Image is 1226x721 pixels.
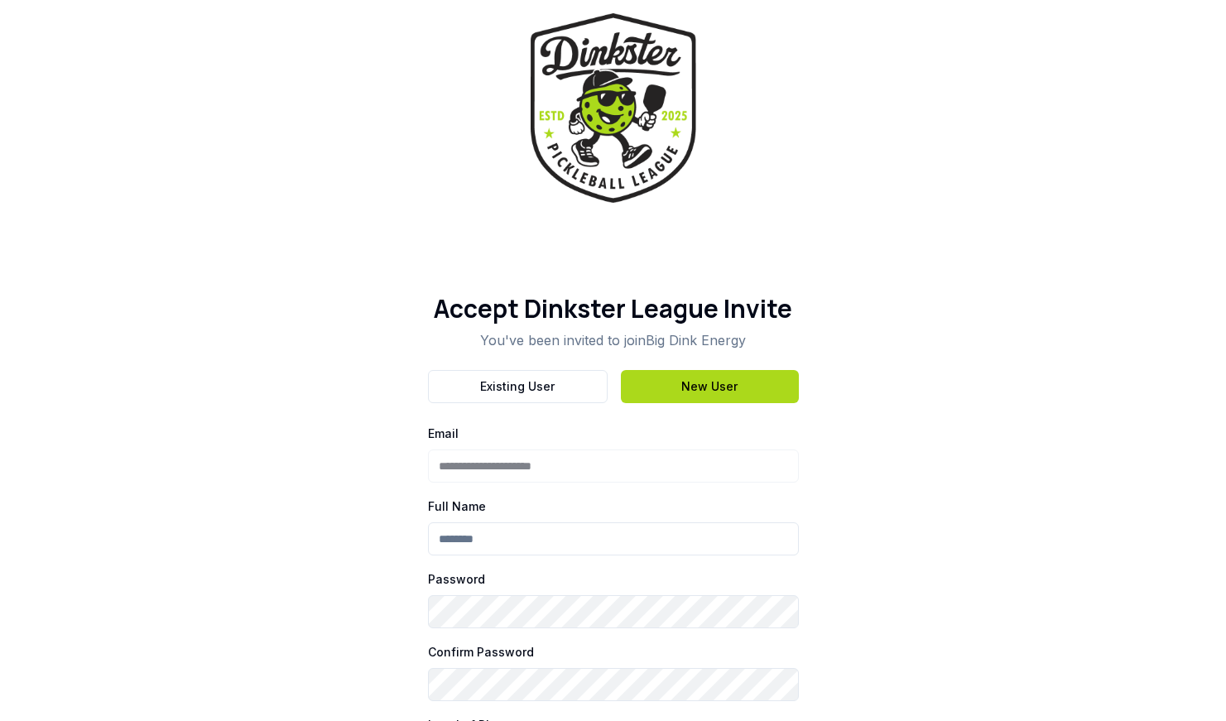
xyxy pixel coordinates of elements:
label: Email [428,426,459,440]
label: Password [428,572,485,586]
button: Existing User [428,370,608,403]
button: New User [621,370,799,403]
img: Dinkster League Logo [531,13,696,203]
label: Confirm Password [428,645,534,659]
label: Full Name [428,499,486,513]
p: You've been invited to join Big Dink Energy [428,330,799,350]
h1: Accept Dinkster League Invite [428,294,799,324]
